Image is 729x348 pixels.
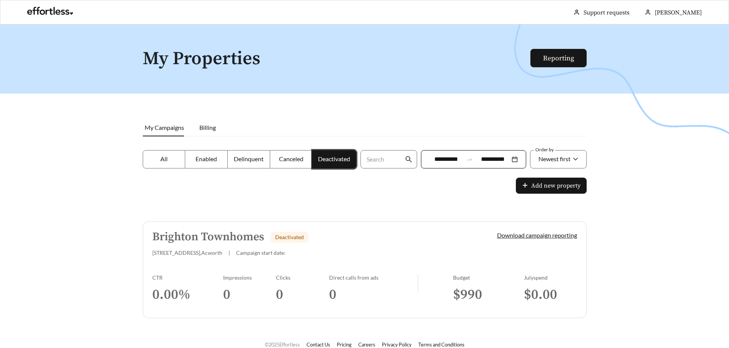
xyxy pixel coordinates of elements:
span: to [466,156,473,163]
h3: 0.00 % [152,286,223,303]
span: plus [522,182,528,189]
div: CTR [152,274,223,281]
img: line [418,274,418,293]
span: Enabled [196,155,217,162]
a: Reporting [543,54,574,63]
h1: My Properties [143,49,531,69]
div: Direct calls from ads [329,274,418,281]
span: My Campaigns [145,124,184,131]
a: Download campaign reporting [497,231,577,239]
h5: Brighton Townhomes [152,231,264,243]
div: Impressions [223,274,276,281]
div: Budget [453,274,524,281]
button: plusAdd new property [516,178,587,194]
span: Billing [199,124,216,131]
span: [PERSON_NAME] [655,9,702,16]
span: swap-right [466,156,473,163]
button: Reporting [530,49,587,67]
a: Brighton TownhomesDeactivated[STREET_ADDRESS],Acworth|Campaign start date:Download campaign repor... [143,221,587,318]
span: All [160,155,168,162]
h3: 0 [276,286,329,303]
span: Campaign start date: [236,249,285,256]
a: Support requests [584,9,630,16]
span: | [228,249,230,256]
h3: 0 [223,286,276,303]
span: Deactivated [318,155,350,162]
div: Clicks [276,274,329,281]
span: Canceled [279,155,303,162]
h3: $ 0.00 [524,286,577,303]
h3: $ 990 [453,286,524,303]
span: Delinquent [234,155,264,162]
span: [STREET_ADDRESS] , Acworth [152,249,222,256]
span: Newest first [538,155,571,162]
h3: 0 [329,286,418,303]
span: Add new property [531,181,581,190]
span: Deactivated [275,234,304,240]
div: July spend [524,274,577,281]
span: search [405,156,412,163]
